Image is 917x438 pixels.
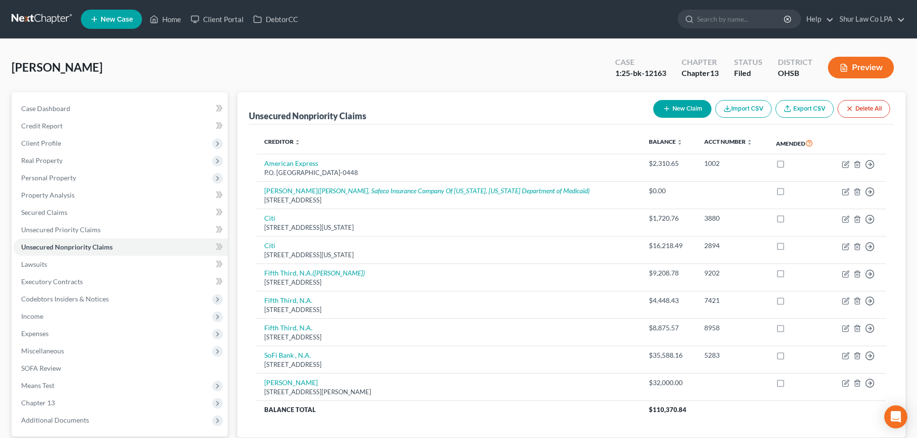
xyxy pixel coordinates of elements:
a: [PERSON_NAME]([PERSON_NAME], Safeco Insurance Company Of [US_STATE], [US_STATE] Department of Med... [264,187,590,195]
i: ([PERSON_NAME]) [312,269,365,277]
a: Executory Contracts [13,273,228,290]
input: Search by name... [697,10,785,28]
span: Miscellaneous [21,347,64,355]
div: $1,720.76 [649,213,689,223]
a: Lawsuits [13,256,228,273]
span: Personal Property [21,174,76,182]
a: Shur Law Co LPA [835,11,905,28]
i: unfold_more [747,139,752,145]
a: SOFA Review [13,360,228,377]
div: 8958 [704,323,761,333]
div: [STREET_ADDRESS][US_STATE] [264,223,633,232]
div: Chapter [682,57,719,68]
a: Credit Report [13,117,228,135]
div: Chapter [682,68,719,79]
a: SoFi Bank , N.A. [264,351,311,359]
i: unfold_more [677,139,683,145]
span: Credit Report [21,122,63,130]
div: $32,000.00 [649,378,689,388]
div: Open Intercom Messenger [884,405,907,428]
div: [STREET_ADDRESS][US_STATE] [264,250,633,260]
div: $8,875.57 [649,323,689,333]
a: Export CSV [775,100,834,118]
div: $16,218.49 [649,241,689,250]
div: [STREET_ADDRESS] [264,333,633,342]
span: Executory Contracts [21,277,83,286]
div: $35,588.16 [649,350,689,360]
a: Citi [264,214,275,222]
a: Home [145,11,186,28]
span: Case Dashboard [21,104,70,113]
span: Unsecured Nonpriority Claims [21,243,113,251]
a: Fifth Third, N.A. [264,324,312,332]
span: $110,370.84 [649,406,686,413]
a: Fifth Third, N.A. [264,296,312,304]
a: Acct Number unfold_more [704,138,752,145]
a: Citi [264,241,275,250]
a: Case Dashboard [13,100,228,117]
span: 13 [710,68,719,77]
a: Balance unfold_more [649,138,683,145]
div: [STREET_ADDRESS][PERSON_NAME] [264,388,633,397]
div: [STREET_ADDRESS] [264,196,633,205]
div: OHSB [778,68,813,79]
a: DebtorCC [248,11,303,28]
div: 7421 [704,296,761,305]
a: Client Portal [186,11,248,28]
a: Unsecured Nonpriority Claims [13,238,228,256]
a: Property Analysis [13,187,228,204]
div: 5283 [704,350,761,360]
span: Income [21,312,43,320]
a: Fifth Third, N.A.([PERSON_NAME]) [264,269,365,277]
div: District [778,57,813,68]
button: New Claim [653,100,711,118]
span: [PERSON_NAME] [12,60,103,74]
div: 2894 [704,241,761,250]
button: Preview [828,57,894,78]
span: Lawsuits [21,260,47,268]
div: $4,448.43 [649,296,689,305]
a: [PERSON_NAME] [264,378,318,387]
span: Real Property [21,156,63,164]
span: Client Profile [21,139,61,147]
div: Case [615,57,666,68]
div: Status [734,57,762,68]
span: Secured Claims [21,208,67,216]
div: 1:25-bk-12163 [615,68,666,79]
div: 9202 [704,268,761,278]
span: New Case [101,16,133,23]
span: Unsecured Priority Claims [21,225,101,234]
div: 1002 [704,159,761,168]
span: Chapter 13 [21,399,55,407]
span: Codebtors Insiders & Notices [21,295,109,303]
div: [STREET_ADDRESS] [264,360,633,369]
span: Means Test [21,381,54,389]
th: Balance Total [257,401,641,418]
a: American Express [264,159,318,167]
span: Property Analysis [21,191,75,199]
div: $9,208.78 [649,268,689,278]
div: Unsecured Nonpriority Claims [249,110,366,122]
button: Import CSV [715,100,772,118]
a: Creditor unfold_more [264,138,300,145]
span: Additional Documents [21,416,89,424]
div: [STREET_ADDRESS] [264,278,633,287]
div: $0.00 [649,186,689,196]
div: P.O. [GEOGRAPHIC_DATA]-0448 [264,168,633,177]
th: Amended [768,132,827,154]
span: SOFA Review [21,364,61,372]
a: Unsecured Priority Claims [13,221,228,238]
a: Help [801,11,834,28]
button: Delete All [838,100,890,118]
i: ([PERSON_NAME], Safeco Insurance Company Of [US_STATE], [US_STATE] Department of Medicaid) [318,187,590,195]
span: Expenses [21,329,49,338]
div: [STREET_ADDRESS] [264,305,633,314]
i: unfold_more [295,139,300,145]
div: 3880 [704,213,761,223]
div: $2,310.65 [649,159,689,168]
div: Filed [734,68,762,79]
a: Secured Claims [13,204,228,221]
